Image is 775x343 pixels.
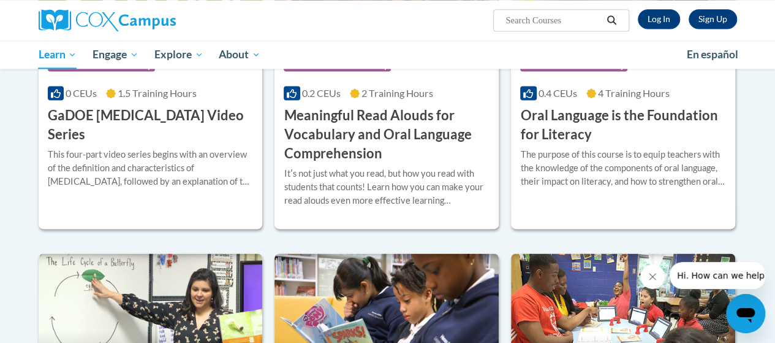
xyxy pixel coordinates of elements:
[726,294,765,333] iframe: Button to launch messaging window
[93,47,138,62] span: Engage
[31,40,85,69] a: Learn
[48,106,254,144] h3: GaDOE [MEDICAL_DATA] Video Series
[39,9,176,31] img: Cox Campus
[39,9,259,31] a: Cox Campus
[302,87,341,99] span: 0.2 CEUs
[687,48,738,61] span: En español
[520,148,726,188] div: The purpose of this course is to equip teachers with the knowledge of the components of oral lang...
[7,9,99,18] span: Hi. How can we help?
[539,87,577,99] span: 0.4 CEUs
[670,262,765,289] iframe: Message from company
[638,9,680,29] a: Log In
[219,47,260,62] span: About
[211,40,268,69] a: About
[598,87,670,99] span: 4 Training Hours
[154,47,203,62] span: Explore
[361,87,433,99] span: 2 Training Hours
[689,9,737,29] a: Register
[679,42,746,67] a: En español
[284,167,490,207] div: Itʹs not just what you read, but how you read with students that counts! Learn how you can make y...
[520,106,726,144] h3: Oral Language is the Foundation for Literacy
[29,40,746,69] div: Main menu
[38,47,77,62] span: Learn
[504,13,602,28] input: Search Courses
[118,87,197,99] span: 1.5 Training Hours
[602,13,621,28] button: Search
[66,87,97,99] span: 0 CEUs
[640,264,665,289] iframe: Close message
[85,40,146,69] a: Engage
[284,106,490,163] h3: Meaningful Read Alouds for Vocabulary and Oral Language Comprehension
[146,40,211,69] a: Explore
[48,148,254,188] div: This four-part video series begins with an overview of the definition and characteristics of [MED...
